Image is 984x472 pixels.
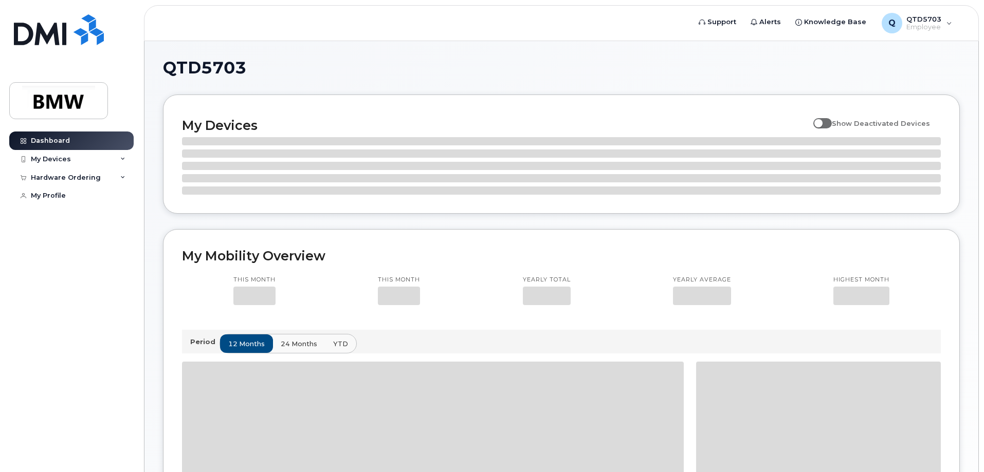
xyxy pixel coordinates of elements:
p: This month [233,276,276,284]
p: Period [190,337,220,347]
p: Yearly average [673,276,731,284]
span: 24 months [281,339,317,349]
input: Show Deactivated Devices [813,114,822,122]
span: Show Deactivated Devices [832,119,930,127]
span: YTD [333,339,348,349]
h2: My Mobility Overview [182,248,941,263]
p: Highest month [833,276,889,284]
p: This month [378,276,420,284]
h2: My Devices [182,118,808,133]
p: Yearly total [523,276,571,284]
span: QTD5703 [163,60,246,75]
